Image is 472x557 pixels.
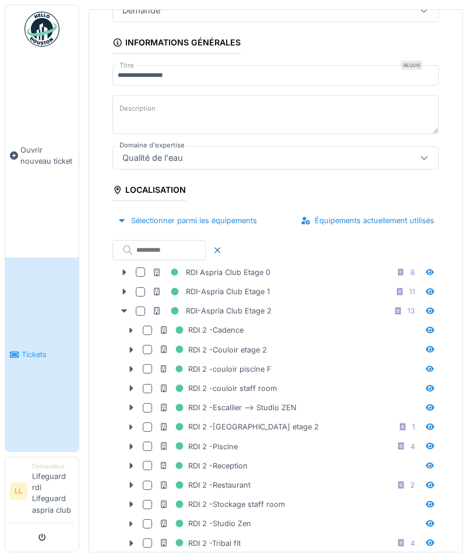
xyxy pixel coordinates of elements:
div: 1 [412,421,415,432]
div: RDI 2 -Studio Zen [159,516,251,531]
img: Badge_color-CXgf-gQk.svg [24,12,59,47]
div: 13 [407,305,415,316]
div: RDI-Aspria Club Etage 2 [152,304,272,318]
div: RDI Aspria Club Etage 0 [152,265,270,280]
div: 11 [409,286,415,297]
label: Domaine d'expertise [117,140,187,150]
div: RDI 2 -Couloir etage 2 [159,343,267,357]
span: Ouvrir nouveau ticket [20,144,74,167]
div: RDI 2 -Cadence [159,323,244,337]
div: Informations générales [112,34,241,54]
div: 4 [410,441,415,452]
div: RDI-Aspria Club Etage 1 [152,284,270,299]
div: RDI 2 -Stockage staff room [159,497,285,512]
div: RDI 2 -Restaurant [159,478,251,492]
div: Demandeur [32,462,74,471]
div: Requis [401,61,422,70]
a: LL DemandeurLifeguard rdi Lifeguard aspria club [10,462,74,523]
div: RDI 2 -couloir staff room [159,381,277,396]
li: Lifeguard rdi Lifeguard aspria club [32,462,74,520]
div: RDI 2 -Reception [159,459,248,473]
div: Demande [118,4,165,17]
div: 4 [410,538,415,549]
div: Localisation [112,181,186,201]
div: RDI 2 -couloir piscine F [159,362,272,376]
label: Titre [117,61,136,70]
div: RDI 2 -Escallier --> Studio ZEN [159,400,297,415]
div: RDI 2 -Piscine [159,439,238,454]
li: LL [10,482,27,500]
span: Tickets [22,349,74,360]
div: Sélectionner parmi les équipements [112,213,262,228]
div: 2 [410,480,415,491]
div: Qualité de l'eau [118,151,188,164]
a: Tickets [5,258,79,451]
a: Ouvrir nouveau ticket [5,53,79,258]
div: 8 [410,267,415,278]
label: Description [117,101,158,116]
div: RDI 2 -[GEOGRAPHIC_DATA] etage 2 [159,419,319,434]
div: RDI 2 -Tribal fit [159,536,241,551]
div: Équipements actuellement utilisés [296,213,439,228]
